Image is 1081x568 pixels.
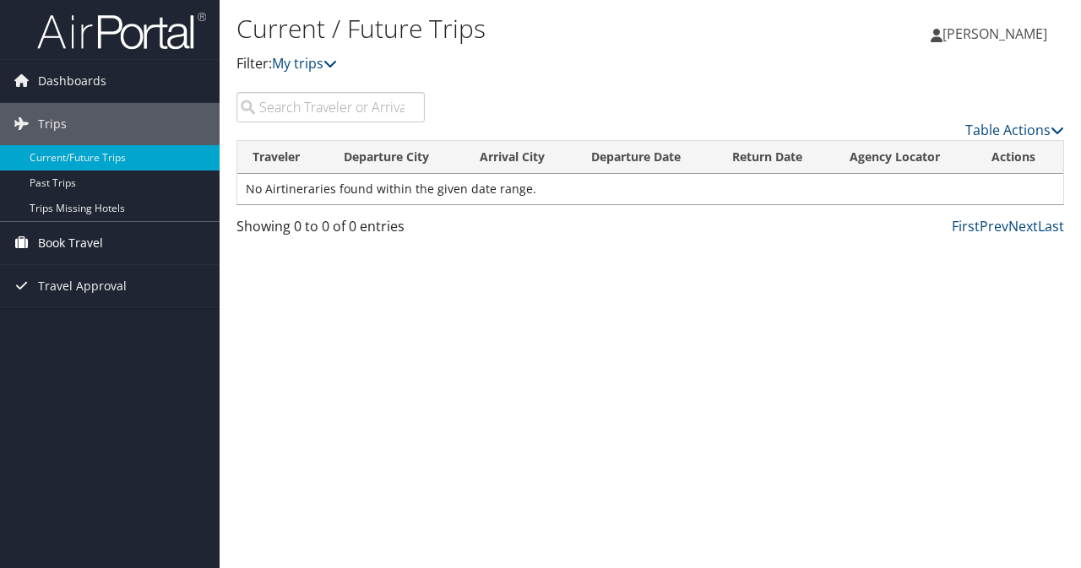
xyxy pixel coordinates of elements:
[38,222,103,264] span: Book Travel
[965,121,1064,139] a: Table Actions
[237,174,1063,204] td: No Airtineraries found within the given date range.
[942,24,1047,43] span: [PERSON_NAME]
[37,11,206,51] img: airportal-logo.png
[464,141,577,174] th: Arrival City: activate to sort column ascending
[38,103,67,145] span: Trips
[717,141,835,174] th: Return Date: activate to sort column ascending
[1038,217,1064,235] a: Last
[1008,217,1038,235] a: Next
[834,141,976,174] th: Agency Locator: activate to sort column ascending
[38,60,106,102] span: Dashboards
[236,92,425,122] input: Search Traveler or Arrival City
[236,11,788,46] h1: Current / Future Trips
[952,217,980,235] a: First
[38,265,127,307] span: Travel Approval
[576,141,717,174] th: Departure Date: activate to sort column descending
[236,216,425,245] div: Showing 0 to 0 of 0 entries
[931,8,1064,59] a: [PERSON_NAME]
[237,141,329,174] th: Traveler: activate to sort column ascending
[980,217,1008,235] a: Prev
[976,141,1063,174] th: Actions
[236,53,788,75] p: Filter:
[272,54,337,73] a: My trips
[329,141,464,174] th: Departure City: activate to sort column ascending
